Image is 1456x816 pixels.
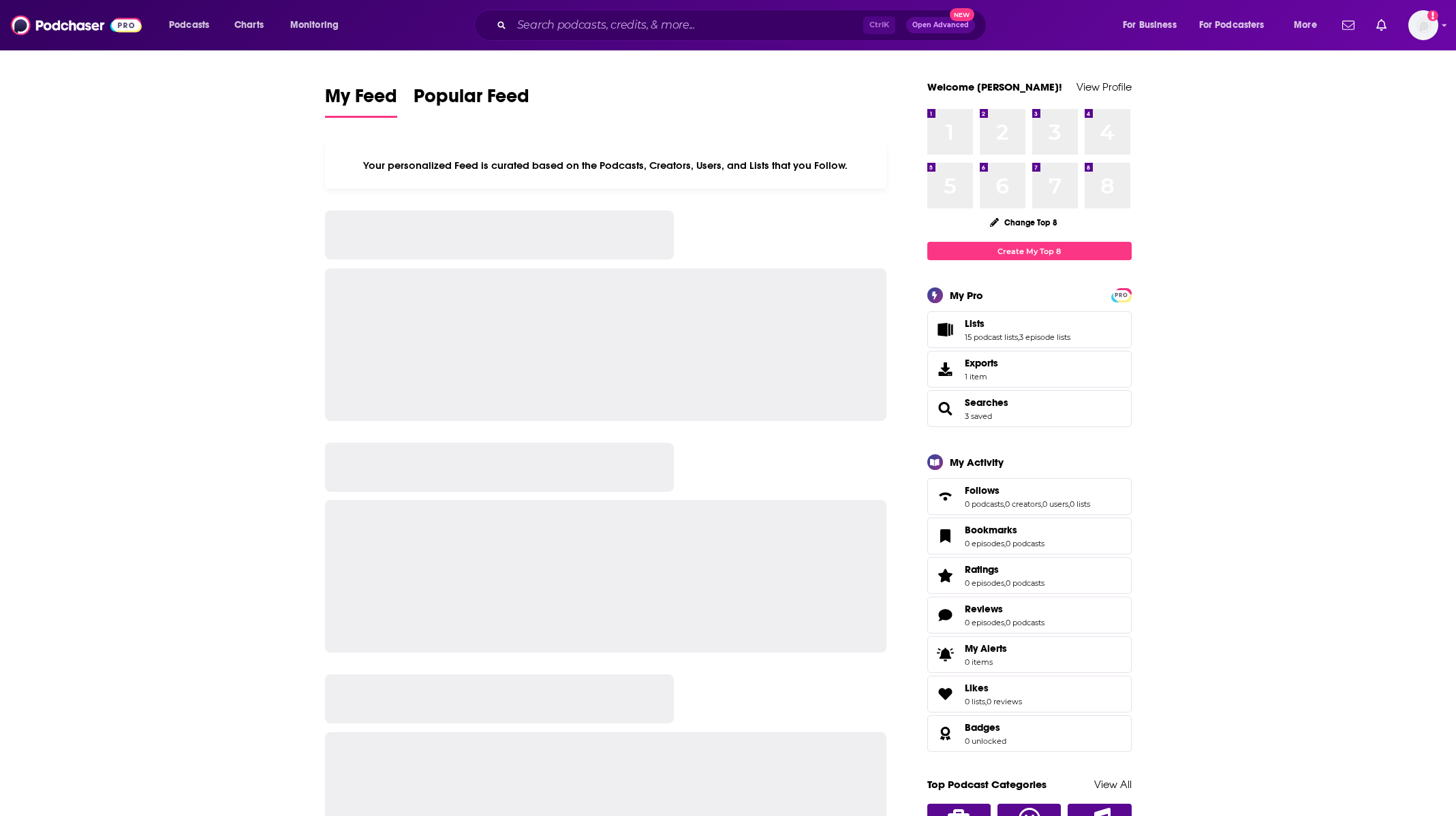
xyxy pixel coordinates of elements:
[965,657,1007,667] span: 0 items
[290,16,339,35] span: Monitoring
[982,214,1066,231] button: Change Top 8
[950,456,1004,469] div: My Activity
[965,484,1090,497] a: Follows
[1408,10,1438,40] img: User Profile
[1070,499,1090,509] a: 0 lists
[932,685,959,704] a: Likes
[512,14,863,36] input: Search podcasts, credits, & more...
[987,697,1022,706] a: 0 reviews
[965,603,1044,615] a: Reviews
[932,566,959,585] a: Ratings
[965,721,1000,734] span: Badges
[1004,499,1005,509] span: ,
[965,539,1004,548] a: 0 episodes
[1068,499,1070,509] span: ,
[932,724,959,743] a: Badges
[159,14,227,36] button: open menu
[965,642,1007,655] span: My Alerts
[965,317,985,330] span: Lists
[414,84,529,118] a: Popular Feed
[932,360,959,379] span: Exports
[965,563,1044,576] a: Ratings
[927,311,1132,348] span: Lists
[950,8,974,21] span: New
[1190,14,1284,36] button: open menu
[234,16,264,35] span: Charts
[927,351,1132,388] a: Exports
[965,411,992,421] a: 3 saved
[927,636,1132,673] a: My Alerts
[932,320,959,339] a: Lists
[932,645,959,664] span: My Alerts
[1006,618,1044,627] a: 0 podcasts
[927,242,1132,260] a: Create My Top 8
[965,317,1070,330] a: Lists
[927,715,1132,752] span: Badges
[1337,14,1360,37] a: Show notifications dropdown
[965,357,998,369] span: Exports
[1006,578,1044,588] a: 0 podcasts
[1371,14,1392,37] a: Show notifications dropdown
[1427,10,1438,21] svg: Add a profile image
[1199,16,1265,35] span: For Podcasters
[863,16,895,34] span: Ctrl K
[965,721,1006,734] a: Badges
[927,518,1132,554] span: Bookmarks
[325,142,887,189] div: Your personalized Feed is curated based on the Podcasts, Creators, Users, and Lists that you Follow.
[226,14,272,36] a: Charts
[965,736,1006,746] a: 0 unlocked
[927,778,1047,791] a: Top Podcast Categories
[1042,499,1068,509] a: 0 users
[950,289,983,302] div: My Pro
[927,80,1062,93] a: Welcome [PERSON_NAME]!
[1041,499,1042,509] span: ,
[965,396,1008,409] a: Searches
[932,399,959,418] a: Searches
[965,578,1004,588] a: 0 episodes
[1408,10,1438,40] button: Show profile menu
[927,478,1132,515] span: Follows
[1113,289,1130,300] a: PRO
[965,499,1004,509] a: 0 podcasts
[1018,332,1019,342] span: ,
[965,484,1000,497] span: Follows
[985,697,987,706] span: ,
[927,557,1132,594] span: Ratings
[965,563,999,576] span: Ratings
[927,676,1132,712] span: Likes
[965,524,1044,536] a: Bookmarks
[1094,778,1132,791] a: View All
[932,527,959,546] a: Bookmarks
[1408,10,1438,40] span: Logged in as ZoeJethani
[1076,80,1132,93] a: View Profile
[932,606,959,625] a: Reviews
[487,10,1000,41] div: Search podcasts, credits, & more...
[1284,14,1334,36] button: open menu
[325,84,397,116] span: My Feed
[965,372,998,381] span: 1 item
[965,618,1004,627] a: 0 episodes
[1123,16,1177,35] span: For Business
[1006,539,1044,548] a: 0 podcasts
[281,14,356,36] button: open menu
[325,84,397,118] a: My Feed
[927,597,1132,633] span: Reviews
[414,84,529,116] span: Popular Feed
[965,603,1003,615] span: Reviews
[1019,332,1070,342] a: 3 episode lists
[927,390,1132,427] span: Searches
[932,487,959,506] a: Follows
[965,682,989,694] span: Likes
[11,12,142,38] img: Podchaser - Follow, Share and Rate Podcasts
[906,17,975,33] button: Open AdvancedNew
[1113,290,1130,300] span: PRO
[1005,499,1041,509] a: 0 creators
[1294,16,1317,35] span: More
